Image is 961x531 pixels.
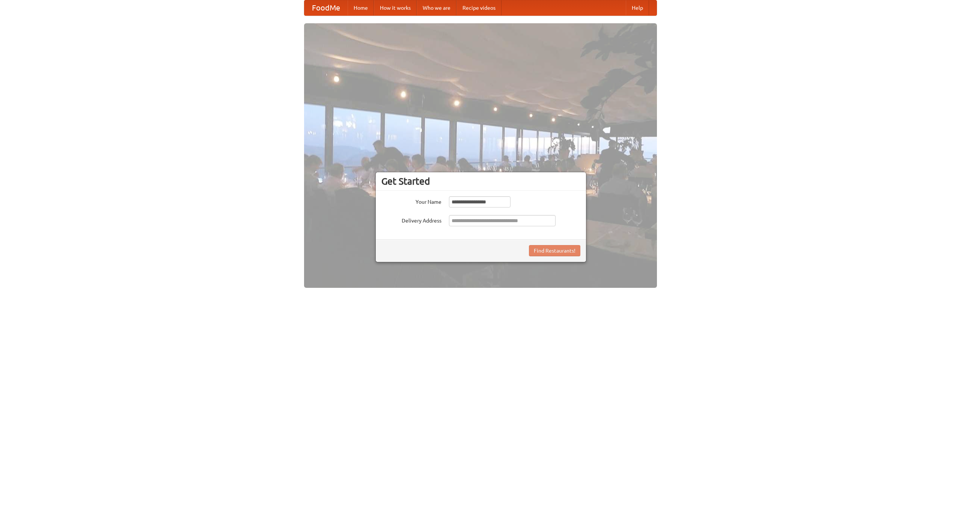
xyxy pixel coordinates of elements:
label: Your Name [381,196,441,206]
a: How it works [374,0,417,15]
a: Home [348,0,374,15]
button: Find Restaurants! [529,245,580,256]
a: Who we are [417,0,456,15]
label: Delivery Address [381,215,441,224]
a: Recipe videos [456,0,502,15]
a: FoodMe [304,0,348,15]
h3: Get Started [381,176,580,187]
a: Help [626,0,649,15]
